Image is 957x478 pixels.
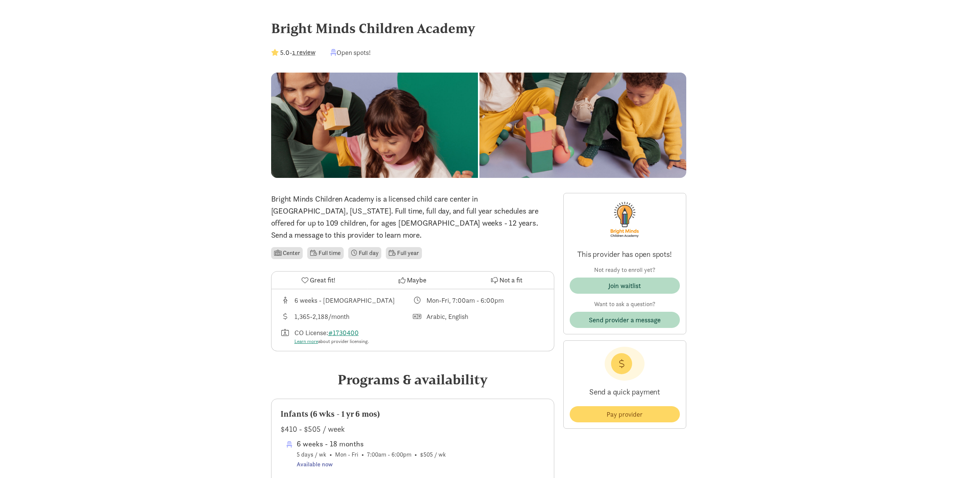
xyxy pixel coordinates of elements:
li: Full time [307,247,343,259]
div: Bright Minds Children Academy [271,18,686,38]
img: Provider logo [603,199,646,240]
div: Age range for children that this provider cares for [281,295,413,305]
a: Learn more [294,338,318,344]
button: Maybe [366,272,460,289]
div: Available now [297,460,446,469]
button: Great fit! [271,272,366,289]
p: Not ready to enroll yet? [570,266,680,275]
li: Full year [386,247,422,259]
button: Not a fit [460,272,554,289]
p: Send a quick payment [570,381,680,403]
button: 1 review [292,47,315,57]
button: Join waitlist [570,278,680,294]
div: 6 weeks - [DEMOGRAPHIC_DATA] [294,295,395,305]
p: Bright Minds Children Academy is a licensed child care center in [GEOGRAPHIC_DATA], [US_STATE]. F... [271,193,554,241]
div: 6 weeks - 18 months [297,438,446,450]
div: $410 - $505 / week [281,423,545,435]
div: Average tuition for this program [281,311,413,322]
div: Mon-Fri, 7:00am - 6:00pm [426,295,504,305]
div: about provider licensing. [294,338,369,345]
div: Class schedule [413,295,545,305]
li: Full day [348,247,382,259]
p: Want to ask a question? [570,300,680,309]
div: 1,365-2,188/month [294,311,349,322]
span: Maybe [407,275,426,285]
div: Programs & availability [271,369,554,390]
strong: 5.0 [280,48,290,57]
span: Not a fit [499,275,522,285]
a: #1730400 [328,328,359,337]
span: Great fit! [310,275,335,285]
div: - [271,47,315,58]
button: Send provider a message [570,312,680,328]
div: CO License: [294,328,369,345]
div: License number [281,328,413,345]
li: Center [271,247,303,259]
div: Languages spoken [413,311,545,322]
div: Arabic, English [426,311,468,322]
span: Pay provider [607,409,643,419]
div: Infants (6 wks - 1 yr 6 mos) [281,408,545,420]
p: This provider has open spots! [570,249,680,259]
div: Open spots! [331,47,371,58]
div: Join waitlist [608,281,641,291]
span: 5 days / wk • Mon - Fri • 7:00am - 6:00pm • $505 / wk [297,438,446,469]
span: Send provider a message [589,315,661,325]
